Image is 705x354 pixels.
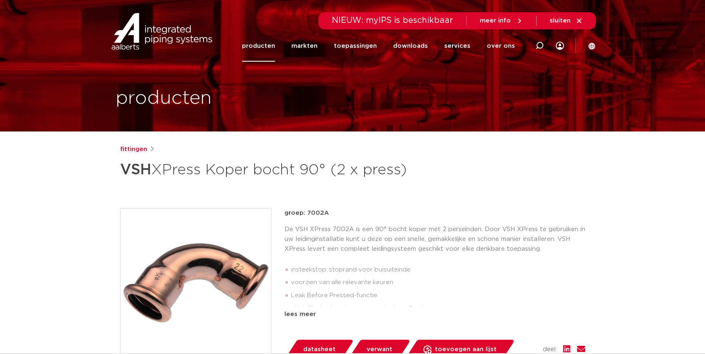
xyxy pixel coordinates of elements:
strong: VSH [120,163,151,177]
li: voorzien van alle relevante keuren [291,276,585,289]
a: downloads [393,30,428,62]
span: sluiten [550,18,571,24]
a: toepassingen [334,30,377,62]
a: producten [242,30,275,62]
nav: Menu [242,30,515,62]
a: fittingen [120,145,147,154]
a: sluiten [550,17,583,24]
a: over ons [487,30,515,62]
a: markten [291,30,318,62]
h1: XPress Koper bocht 90° (2 x press) [120,158,427,182]
span: meer info [480,18,511,24]
p: De VSH XPress 7002A is een 90° bocht koper met 2 perseinden. Door VSH XPress te gebruiken in uw l... [284,225,585,254]
h1: producten [116,85,212,111]
div: lees meer [284,309,585,319]
a: services [444,30,470,62]
li: Leak Before Pressed-functie [291,289,585,302]
span: NIEUW: myIPS is beschikbaar [332,16,453,24]
p: groep: 7002A [284,208,585,218]
li: insteekstop: stoprand voor buisuiteinde [291,263,585,276]
a: meer info [480,17,523,24]
li: duidelijke herkenning van materiaal en afmeting [291,302,585,315]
